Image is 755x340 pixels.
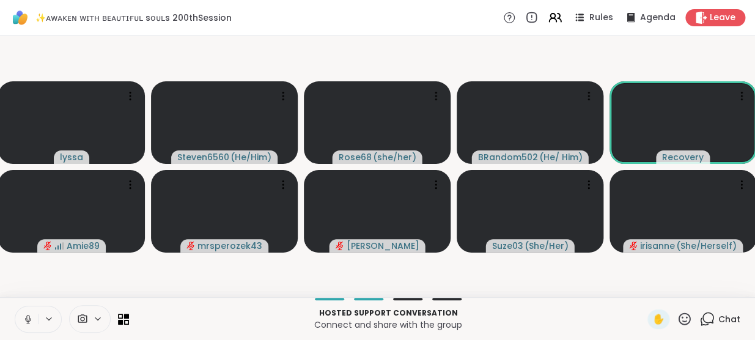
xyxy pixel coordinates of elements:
span: mrsperozek43 [197,240,262,252]
span: Recovery [662,151,704,163]
span: Agenda [640,12,676,24]
span: Rules [589,12,613,24]
span: audio-muted [629,242,638,250]
span: Rose68 [339,151,372,163]
span: ✨ᴀᴡᴀᴋᴇɴ ᴡɪᴛʜ ʙᴇᴀᴜᴛɪғᴜʟ sᴏᴜʟs 200thSession [35,12,232,24]
span: audio-muted [43,242,52,250]
img: ShareWell Logomark [10,7,31,28]
span: irisanne [640,240,675,252]
span: ( she/her ) [373,151,416,163]
span: ( He/Him ) [230,151,271,163]
span: [PERSON_NAME] [347,240,419,252]
span: audio-muted [186,242,195,250]
span: ✋ [652,312,665,327]
span: Suze03 [492,240,523,252]
span: BRandom502 [478,151,538,163]
p: Hosted support conversation [136,308,640,319]
span: ( He/ Him ) [539,151,583,163]
span: lyssa [60,151,83,163]
p: Connect and share with the group [136,319,640,331]
span: Amie89 [67,240,100,252]
span: ( She/Her ) [525,240,569,252]
span: Chat [718,313,740,325]
span: Steven6560 [177,151,229,163]
span: Leave [710,12,735,24]
span: audio-muted [336,242,344,250]
span: ( She/Herself ) [676,240,737,252]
